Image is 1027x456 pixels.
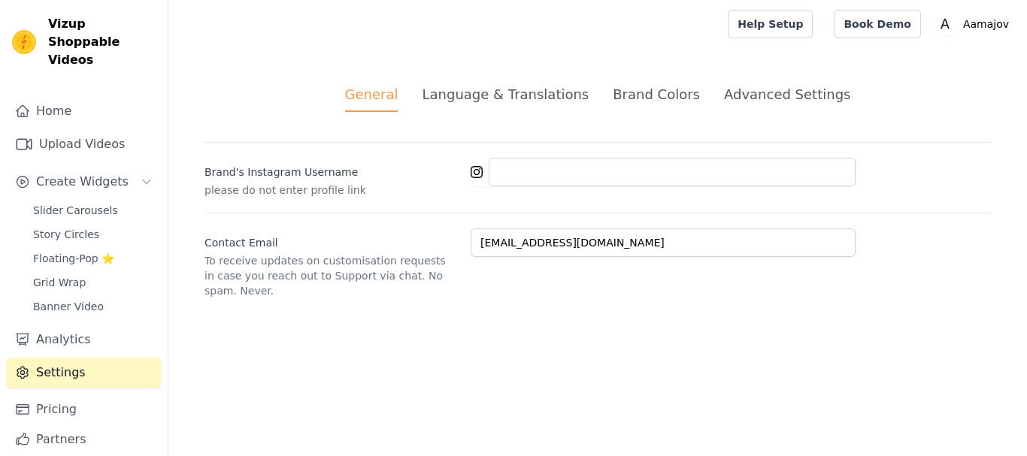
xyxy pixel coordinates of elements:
[6,394,162,424] a: Pricing
[33,227,99,242] span: Story Circles
[6,424,162,454] a: Partners
[36,173,129,191] span: Create Widgets
[33,203,118,218] span: Slider Carousels
[6,167,162,197] button: Create Widgets
[6,96,162,126] a: Home
[48,15,156,69] span: Vizup Shoppable Videos
[24,200,162,221] a: Slider Carousels
[24,224,162,245] a: Story Circles
[422,84,589,104] div: Language & Translations
[724,84,850,104] div: Advanced Settings
[834,10,920,38] a: Book Demo
[728,10,813,38] a: Help Setup
[6,325,162,355] a: Analytics
[33,275,86,290] span: Grid Wrap
[941,17,950,32] text: A
[33,251,114,266] span: Floating-Pop ⭐
[204,253,459,298] p: To receive updates on customisation requests in case you reach out to Support via chat. No spam. ...
[613,84,700,104] div: Brand Colors
[204,229,459,250] label: Contact Email
[6,129,162,159] a: Upload Videos
[24,296,162,317] a: Banner Video
[933,11,1015,38] button: A Aamajov
[345,84,398,112] div: General
[24,248,162,269] a: Floating-Pop ⭐
[12,30,36,54] img: Vizup
[24,272,162,293] a: Grid Wrap
[33,299,104,314] span: Banner Video
[957,11,1015,38] p: Aamajov
[6,358,162,388] a: Settings
[204,159,459,180] label: Brand's Instagram Username
[204,183,459,198] p: please do not enter profile link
